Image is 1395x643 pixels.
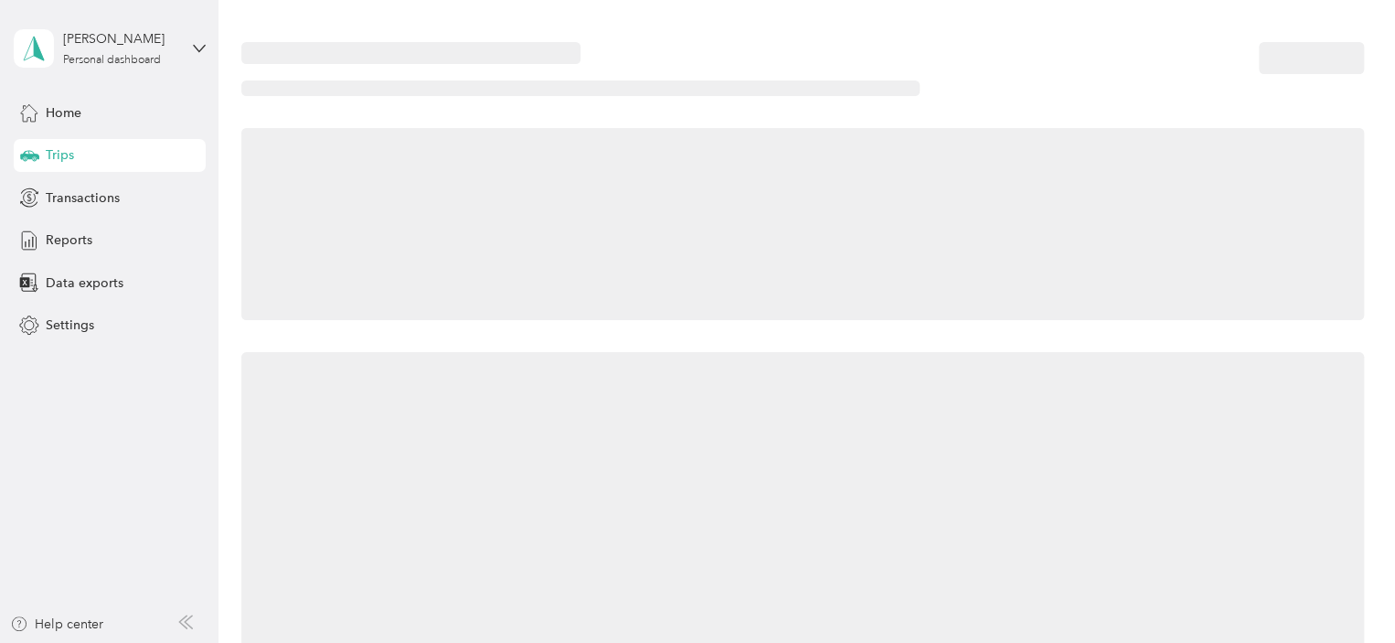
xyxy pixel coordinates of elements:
span: Home [46,103,81,123]
div: Personal dashboard [63,55,161,66]
span: Transactions [46,188,120,208]
button: Help center [10,615,103,634]
span: Trips [46,145,74,165]
iframe: Everlance-gr Chat Button Frame [1293,541,1395,643]
div: [PERSON_NAME] [63,29,177,48]
span: Data exports [46,273,123,293]
span: Settings [46,316,94,335]
span: Reports [46,230,92,250]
